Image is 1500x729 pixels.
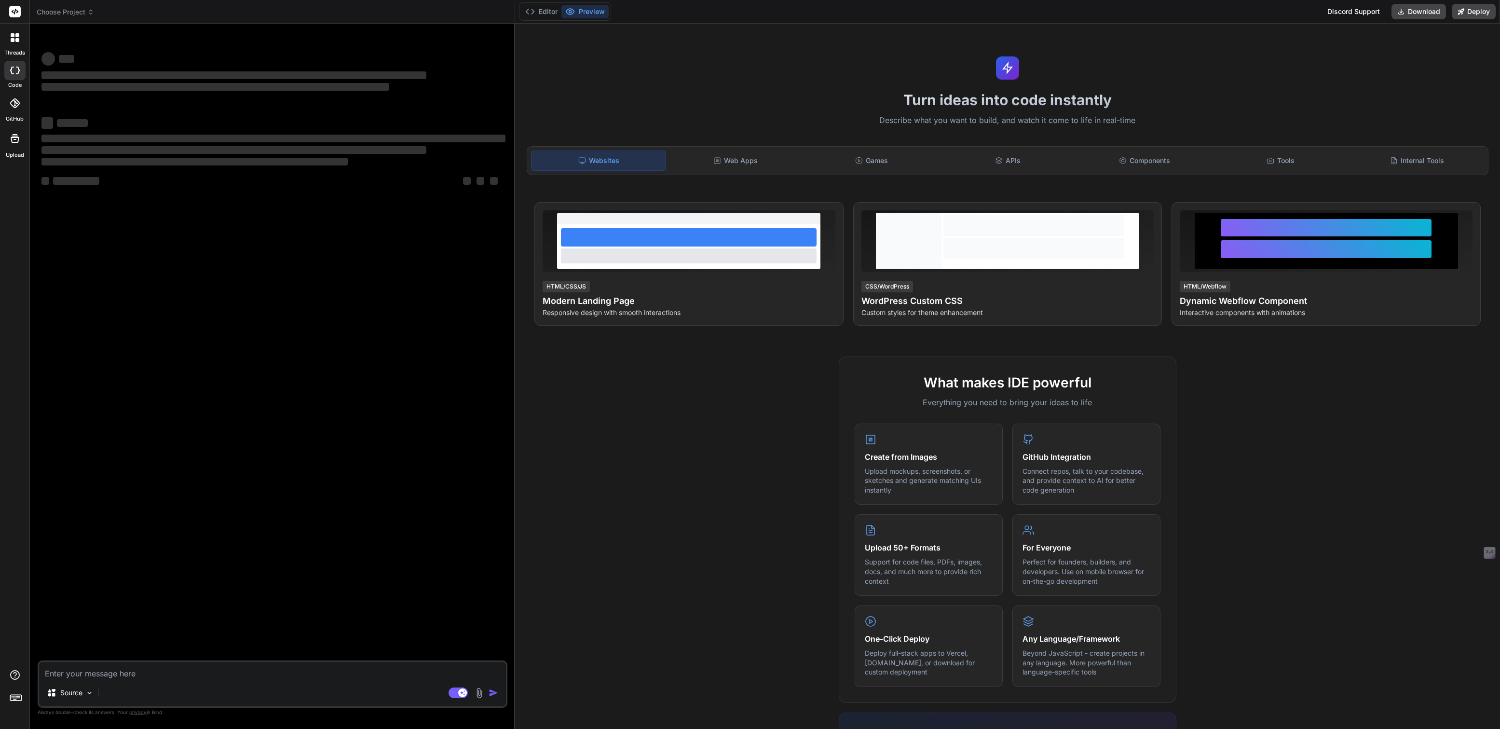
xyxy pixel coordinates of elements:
[490,177,498,185] span: ‌
[8,81,22,89] label: code
[1180,281,1230,292] div: HTML/Webflow
[41,177,49,185] span: ‌
[1452,4,1496,19] button: Deploy
[489,688,498,698] img: icon
[865,633,993,645] h4: One-Click Deploy
[1023,451,1150,463] h4: GitHub Integration
[521,5,561,18] button: Editor
[1023,648,1150,677] p: Beyond JavaScript - create projects in any language. More powerful than language-specific tools
[6,115,24,123] label: GitHub
[1180,294,1473,308] h4: Dynamic Webflow Component
[53,177,99,185] span: ‌
[1180,308,1473,317] p: Interactive components with animations
[865,451,993,463] h4: Create from Images
[1023,557,1150,586] p: Perfect for founders, builders, and developers. Use on mobile browser for on-the-go development
[477,177,484,185] span: ‌
[668,151,803,171] div: Web Apps
[41,117,53,129] span: ‌
[474,688,485,699] img: attachment
[531,151,667,171] div: Websites
[861,294,1154,308] h4: WordPress Custom CSS
[41,135,505,142] span: ‌
[59,55,74,63] span: ‌
[521,114,1494,127] p: Describe what you want to build, and watch it come to life in real-time
[861,281,913,292] div: CSS/WordPress
[1023,467,1150,495] p: Connect repos, talk to your codebase, and provide context to AI for better code generation
[1391,4,1446,19] button: Download
[561,5,609,18] button: Preview
[85,689,94,697] img: Pick Models
[865,467,993,495] p: Upload mockups, screenshots, or sketches and generate matching UIs instantly
[38,708,507,717] p: Always double-check its answers. Your in Bind
[521,91,1494,109] h1: Turn ideas into code instantly
[41,71,426,79] span: ‌
[941,151,1076,171] div: APIs
[57,119,88,127] span: ‌
[60,688,82,698] p: Source
[543,294,835,308] h4: Modern Landing Page
[805,151,939,171] div: Games
[1023,542,1150,553] h4: For Everyone
[41,83,389,91] span: ‌
[129,709,147,715] span: privacy
[1077,151,1212,171] div: Components
[4,49,25,57] label: threads
[865,557,993,586] p: Support for code files, PDFs, images, docs, and much more to provide rich context
[865,542,993,553] h4: Upload 50+ Formats
[1023,633,1150,645] h4: Any Language/Framework
[855,372,1160,393] h2: What makes IDE powerful
[41,146,426,154] span: ‌
[1322,4,1386,19] div: Discord Support
[861,308,1154,317] p: Custom styles for theme enhancement
[41,52,55,66] span: ‌
[543,308,835,317] p: Responsive design with smooth interactions
[1350,151,1484,171] div: Internal Tools
[37,7,94,17] span: Choose Project
[463,177,471,185] span: ‌
[543,281,590,292] div: HTML/CSS/JS
[1214,151,1348,171] div: Tools
[41,158,348,165] span: ‌
[855,397,1160,408] p: Everything you need to bring your ideas to life
[865,648,993,677] p: Deploy full-stack apps to Vercel, [DOMAIN_NAME], or download for custom deployment
[6,151,24,159] label: Upload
